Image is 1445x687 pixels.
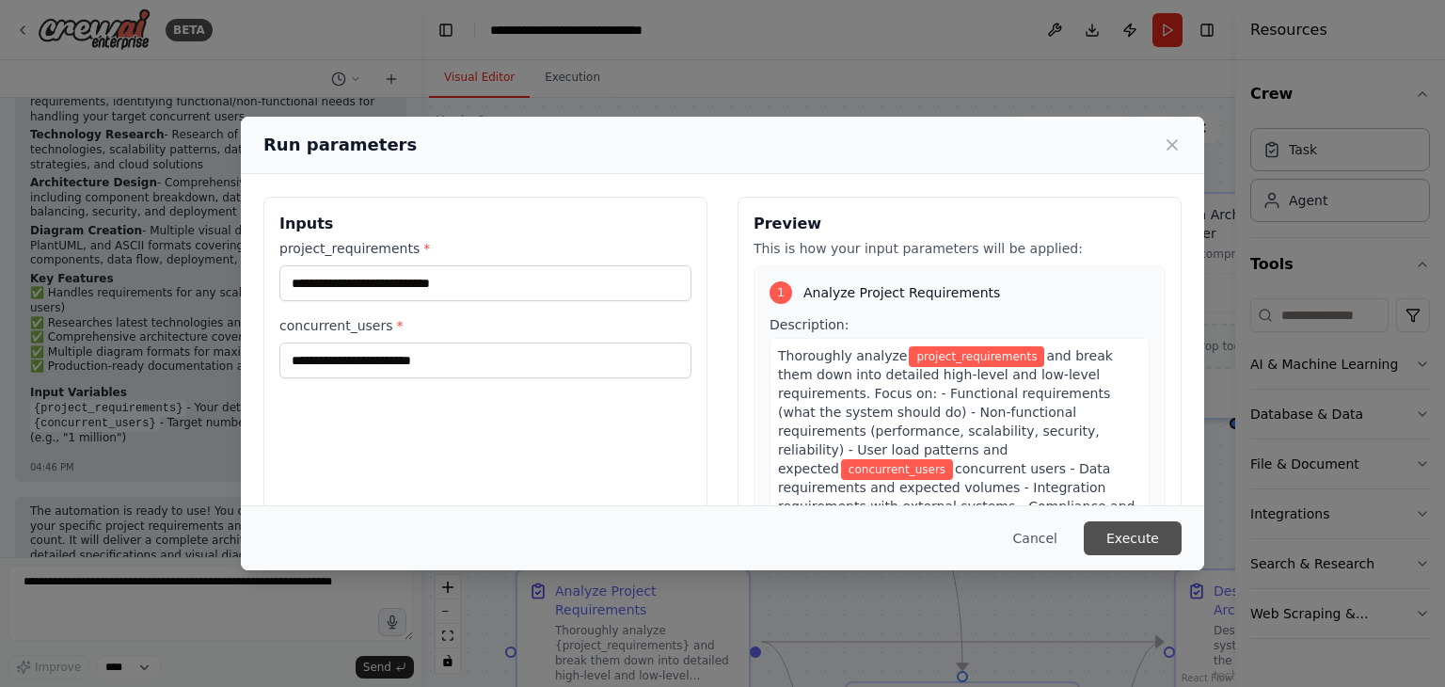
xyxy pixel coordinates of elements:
[778,348,907,363] span: Thoroughly analyze
[909,346,1044,367] span: Variable: project_requirements
[754,239,1166,258] p: This is how your input parameters will be applied:
[841,459,953,480] span: Variable: concurrent_users
[263,132,417,158] h2: Run parameters
[803,283,1000,302] span: Analyze Project Requirements
[279,316,691,335] label: concurrent_users
[778,348,1113,476] span: and break them down into detailed high-level and low-level requirements. Focus on: - Functional r...
[998,521,1072,555] button: Cancel
[770,281,792,304] div: 1
[1084,521,1182,555] button: Execute
[770,317,849,332] span: Description:
[279,239,691,258] label: project_requirements
[778,461,1135,551] span: concurrent users - Data requirements and expected volumes - Integration requirements with externa...
[754,213,1166,235] h3: Preview
[279,213,691,235] h3: Inputs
